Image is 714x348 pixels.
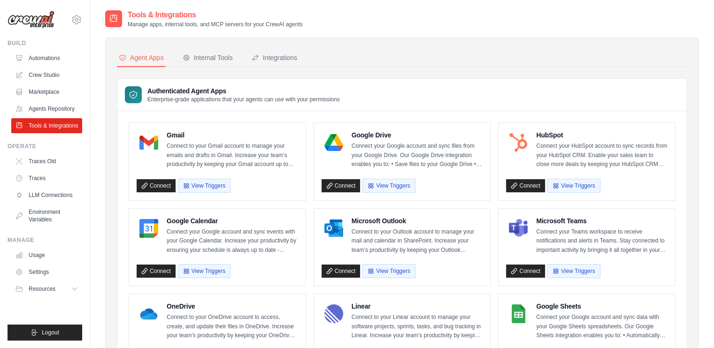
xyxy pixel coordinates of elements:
h2: Tools & Integrations [128,9,303,21]
div: Build [8,39,82,47]
a: Crew Studio [11,68,82,83]
p: Connect to your OneDrive account to access, create, and update their files in OneDrive. Increase ... [167,313,298,340]
img: Google Drive Logo [324,133,343,152]
span: Logout [42,329,59,336]
p: Connect to your Linear account to manage your software projects, sprints, tasks, and bug tracking... [352,313,483,340]
a: Connect [322,265,361,278]
p: Enterprise-grade applications that your agents can use with your permissions [147,96,340,103]
span: Resources [29,285,55,293]
button: View Triggers [547,264,600,278]
a: Usage [11,248,82,263]
button: Integrations [250,49,299,67]
img: Microsoft Teams Logo [509,219,528,238]
button: View Triggers [362,264,415,278]
a: LLM Connections [11,188,82,203]
button: Internal Tools [181,49,235,67]
h4: Google Calendar [167,216,298,226]
a: Connect [506,265,545,278]
p: Connect your Teams workspace to receive notifications and alerts in Teams. Stay connected to impo... [536,227,668,255]
a: Automations [11,51,82,66]
h4: Microsoft Teams [536,216,668,226]
p: Manage apps, internal tools, and MCP servers for your CrewAI agents [128,21,303,28]
h3: Authenticated Agent Apps [147,86,340,96]
h4: Gmail [167,130,298,140]
img: HubSpot Logo [509,133,528,152]
button: Agent Apps [117,49,166,67]
img: Logo [8,11,54,29]
img: Gmail Logo [139,133,158,152]
h4: Google Sheets [536,302,668,311]
h4: Linear [352,302,483,311]
a: Connect [137,179,176,192]
img: OneDrive Logo [139,304,158,323]
a: Connect [322,179,361,192]
p: Connect your Google account and sync events with your Google Calendar. Increase your productivity... [167,227,298,255]
h4: HubSpot [536,130,668,140]
a: Connect [506,179,545,192]
button: View Triggers [362,179,415,193]
a: Marketplace [11,84,82,99]
a: Settings [11,265,82,280]
a: Agents Repository [11,101,82,116]
div: Agent Apps [119,53,164,62]
h4: OneDrive [167,302,298,311]
a: Environment Variables [11,204,82,227]
a: Tools & Integrations [11,118,82,133]
a: Traces [11,171,82,186]
img: Microsoft Outlook Logo [324,219,343,238]
p: Connect your HubSpot account to sync records from your HubSpot CRM. Enable your sales team to clo... [536,142,668,169]
img: Linear Logo [324,304,343,323]
p: Connect your Google account and sync data with your Google Sheets spreadsheets. Our Google Sheets... [536,313,668,340]
button: View Triggers [547,179,600,193]
p: Connect to your Outlook account to manage your mail and calendar in SharePoint. Increase your tea... [352,227,483,255]
div: Manage [8,236,82,244]
h4: Google Drive [352,130,483,140]
a: Traces Old [11,154,82,169]
p: Connect to your Gmail account to manage your emails and drafts in Gmail. Increase your team’s pro... [167,142,298,169]
div: Integrations [252,53,297,62]
img: Google Sheets Logo [509,304,528,323]
p: Connect your Google account and sync files from your Google Drive. Our Google Drive integration e... [352,142,483,169]
img: Google Calendar Logo [139,219,158,238]
button: Resources [11,281,82,296]
h4: Microsoft Outlook [352,216,483,226]
button: View Triggers [178,179,230,193]
div: Internal Tools [183,53,233,62]
button: View Triggers [178,264,230,278]
a: Connect [137,265,176,278]
button: Logout [8,325,82,340]
div: Operate [8,143,82,150]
